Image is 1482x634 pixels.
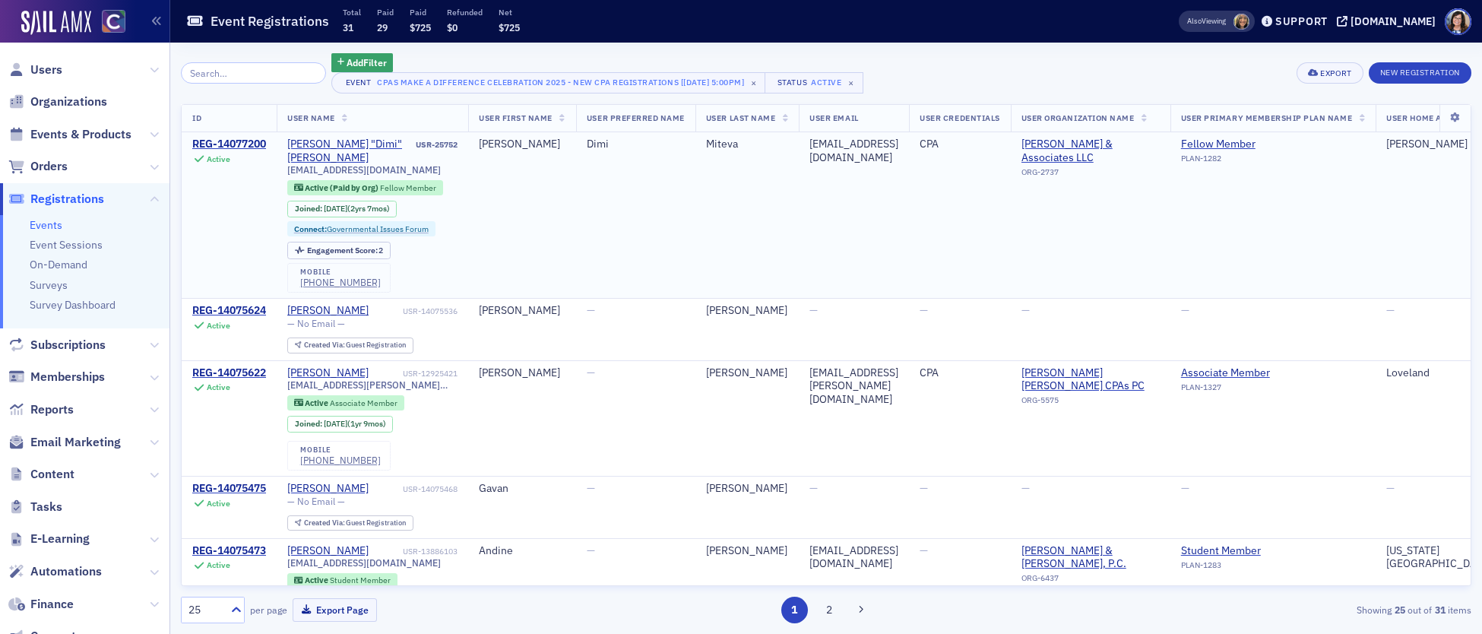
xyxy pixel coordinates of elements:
span: — [920,481,928,495]
span: PLAN-1327 [1181,382,1221,392]
span: [DATE] [324,418,347,429]
span: — [920,544,928,557]
div: Active [207,382,230,392]
div: Active [207,154,230,164]
span: Registrations [30,191,104,208]
strong: 25 [1392,603,1408,617]
span: User Last Name [706,113,775,123]
a: Content [8,466,74,483]
div: Active [207,499,230,509]
span: — [1181,303,1189,317]
div: [EMAIL_ADDRESS][DOMAIN_NAME] [809,544,898,571]
span: — [809,481,818,495]
div: [PERSON_NAME] [706,544,788,558]
span: Finance [30,596,74,613]
div: USR-25752 [416,140,458,150]
div: CPA [920,366,999,380]
a: [PERSON_NAME] [PERSON_NAME] CPAs PC [1021,366,1160,393]
a: REG-14075622 [192,366,266,380]
span: $725 [410,21,431,33]
a: Finance [8,596,74,613]
span: [DATE] [324,203,347,214]
span: [EMAIL_ADDRESS][DOMAIN_NAME] [287,557,441,569]
span: User Primary Membership Plan Name [1181,113,1352,123]
span: User Email [809,113,858,123]
span: Fellow Member [380,182,436,193]
span: Associate Member [330,398,397,408]
div: (1yr 9mos) [324,419,386,429]
div: Active [207,321,230,331]
span: 31 [343,21,353,33]
span: User Organization Name [1021,113,1135,123]
a: Connect:Governmental Issues Forum [294,224,429,234]
span: Reports [30,401,74,418]
a: REG-14075473 [192,544,266,558]
button: New Registration [1369,62,1471,84]
span: $0 [447,21,458,33]
span: Joined : [295,204,324,214]
div: Engagement Score: 2 [287,242,391,258]
div: Active [811,78,841,87]
a: Memberships [8,369,105,385]
div: Associate Member [1181,366,1270,380]
div: Created Via: Guest Registration [287,338,413,353]
a: Student Member [1181,544,1261,558]
a: Surveys [30,278,68,292]
a: [PHONE_NUMBER] [300,277,381,288]
div: Status [776,78,808,87]
span: — [1021,481,1030,495]
div: 2 [307,246,384,255]
div: 25 [188,602,222,618]
span: E-Learning [30,531,90,547]
span: — [809,303,818,317]
div: Active (Paid by Org): Active (Paid by Org): Fellow Member [287,180,443,195]
a: [PERSON_NAME] [287,304,369,318]
span: [EMAIL_ADDRESS][DOMAIN_NAME] [287,164,441,176]
span: — No Email — [287,318,345,329]
div: Joined: 2023-12-28 00:00:00 [287,416,393,433]
div: Active [207,560,230,570]
a: SailAMX [21,11,91,35]
span: Active [305,575,330,585]
span: Orders [30,158,68,175]
button: EventCPAs Make a Difference Celebration 2025 - New CPA Registrations [[DATE] 5:00pm]× [331,72,767,94]
button: Export [1297,62,1363,84]
div: USR-14075536 [372,306,458,316]
a: New Registration [1369,65,1471,78]
button: [DOMAIN_NAME] [1337,16,1441,27]
a: REG-14075624 [192,304,266,318]
a: [PERSON_NAME] [287,482,369,496]
span: Joined : [295,419,324,429]
div: ORG-5575 [1021,395,1160,411]
div: [PERSON_NAME] [706,482,788,496]
span: Events & Products [30,126,131,143]
div: [PERSON_NAME] [706,366,788,380]
span: × [844,76,858,90]
div: [PHONE_NUMBER] [300,455,381,466]
a: Tasks [8,499,62,515]
p: Paid [377,7,394,17]
div: Active: Active: Associate Member [287,395,404,411]
span: Viewing [1187,16,1226,27]
a: [PERSON_NAME] & [PERSON_NAME], P.C. [1021,544,1160,571]
span: Simmons & Wheeler, P.C. [1021,544,1160,571]
span: — [1386,303,1395,317]
span: Automations [30,563,102,580]
a: [PERSON_NAME] [287,544,369,558]
a: [PERSON_NAME] & Associates LLC [1021,138,1160,164]
span: — [587,303,595,317]
h1: Event Registrations [211,12,329,30]
p: Paid [410,7,431,17]
a: Registrations [8,191,104,208]
div: mobile [300,445,381,455]
div: Also [1187,16,1202,26]
div: Dimi [587,138,685,151]
div: Guest Registration [304,519,407,528]
button: Export Page [293,598,377,622]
